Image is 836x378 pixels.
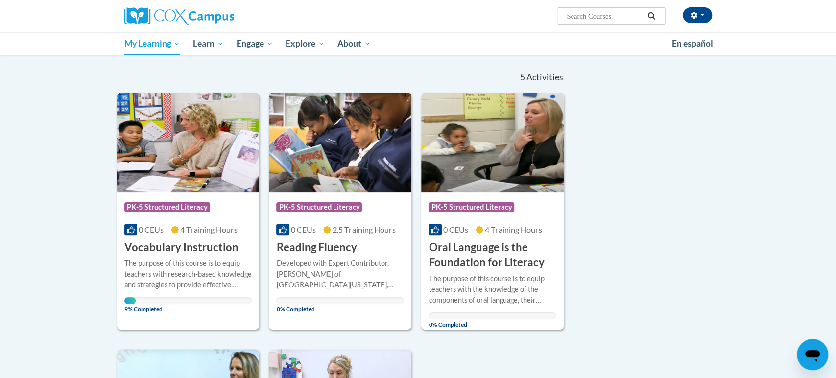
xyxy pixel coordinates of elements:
span: 0 CEUs [291,225,316,234]
span: PK-5 Structured Literacy [429,202,514,212]
div: Your progress [124,297,136,304]
img: Course Logo [269,93,411,192]
span: PK-5 Structured Literacy [124,202,210,212]
span: En español [672,38,713,48]
span: My Learning [124,38,180,49]
h3: Vocabulary Instruction [124,240,239,255]
button: Search [644,10,659,22]
span: 0 CEUs [443,225,468,234]
span: Activities [526,72,563,83]
a: En español [666,33,719,54]
iframe: Button to launch messaging window [797,339,828,370]
span: 0 CEUs [139,225,164,234]
span: Engage [237,38,273,49]
div: The purpose of this course is to equip teachers with the knowledge of the components of oral lang... [429,273,556,306]
a: Course LogoPK-5 Structured Literacy0 CEUs4 Training Hours Vocabulary InstructionThe purpose of th... [117,93,260,330]
div: The purpose of this course is to equip teachers with research-based knowledge and strategies to p... [124,258,252,290]
a: Cox Campus [124,7,311,25]
a: Course LogoPK-5 Structured Literacy0 CEUs2.5 Training Hours Reading FluencyDeveloped with Expert ... [269,93,411,330]
span: About [337,38,371,49]
div: Main menu [110,32,727,55]
span: 4 Training Hours [485,225,542,234]
span: PK-5 Structured Literacy [276,202,362,212]
span: 2.5 Training Hours [333,225,396,234]
h3: Oral Language is the Foundation for Literacy [429,240,556,270]
div: Developed with Expert Contributor, [PERSON_NAME] of [GEOGRAPHIC_DATA][US_STATE], [GEOGRAPHIC_DATA... [276,258,404,290]
a: Engage [230,32,280,55]
img: Cox Campus [124,7,234,25]
input: Search Courses [566,10,644,22]
a: About [331,32,377,55]
span: 4 Training Hours [180,225,238,234]
span: 5 [520,72,525,83]
span: 9% Completed [124,297,136,313]
span: Learn [193,38,224,49]
a: Learn [187,32,230,55]
span: Explore [286,38,325,49]
a: Course LogoPK-5 Structured Literacy0 CEUs4 Training Hours Oral Language is the Foundation for Lit... [421,93,564,330]
h3: Reading Fluency [276,240,357,255]
img: Course Logo [117,93,260,192]
a: Explore [279,32,331,55]
button: Account Settings [683,7,712,23]
a: My Learning [118,32,187,55]
img: Course Logo [421,93,564,192]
